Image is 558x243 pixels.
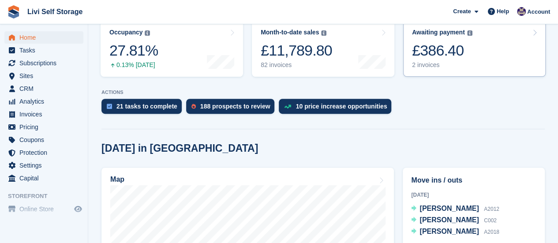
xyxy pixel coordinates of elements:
[261,61,332,69] div: 82 invoices
[497,7,509,16] span: Help
[109,29,142,36] div: Occupancy
[419,216,479,224] span: [PERSON_NAME]
[4,172,83,184] a: menu
[4,70,83,82] a: menu
[411,203,499,215] a: [PERSON_NAME] A2012
[411,215,496,226] a: [PERSON_NAME] C002
[484,229,499,235] span: A2018
[19,121,72,133] span: Pricing
[101,90,545,95] p: ACTIONS
[4,121,83,133] a: menu
[4,82,83,95] a: menu
[19,203,72,215] span: Online Store
[19,146,72,159] span: Protection
[110,176,124,183] h2: Map
[186,99,279,118] a: 188 prospects to review
[8,192,88,201] span: Storefront
[19,31,72,44] span: Home
[252,21,394,77] a: Month-to-date sales £11,789.80 82 invoices
[19,172,72,184] span: Capital
[4,159,83,172] a: menu
[4,108,83,120] a: menu
[4,95,83,108] a: menu
[4,146,83,159] a: menu
[101,21,243,77] a: Occupancy 27.81% 0.13% [DATE]
[411,226,499,238] a: [PERSON_NAME] A2018
[4,134,83,146] a: menu
[261,41,332,60] div: £11,789.80
[191,104,196,109] img: prospect-51fa495bee0391a8d652442698ab0144808aea92771e9ea1ae160a38d050c398.svg
[19,108,72,120] span: Invoices
[284,105,291,108] img: price_increase_opportunities-93ffe204e8149a01c8c9dc8f82e8f89637d9d84a8eef4429ea346261dce0b2c0.svg
[145,30,150,36] img: icon-info-grey-7440780725fd019a000dd9b08b2336e03edf1995a4989e88bcd33f0948082b44.svg
[4,44,83,56] a: menu
[101,99,186,118] a: 21 tasks to complete
[24,4,86,19] a: Livi Self Storage
[19,82,72,95] span: CRM
[412,29,465,36] div: Awaiting payment
[73,204,83,214] a: Preview store
[4,31,83,44] a: menu
[200,103,270,110] div: 188 prospects to review
[109,61,158,69] div: 0.13% [DATE]
[412,61,472,69] div: 2 invoices
[419,205,479,212] span: [PERSON_NAME]
[7,5,20,19] img: stora-icon-8386f47178a22dfd0bd8f6a31ec36ba5ce8667c1dd55bd0f319d3a0aa187defe.svg
[453,7,471,16] span: Create
[411,191,536,199] div: [DATE]
[116,103,177,110] div: 21 tasks to complete
[527,7,550,16] span: Account
[109,41,158,60] div: 27.81%
[419,228,479,235] span: [PERSON_NAME]
[19,57,72,69] span: Subscriptions
[296,103,387,110] div: 10 price increase opportunities
[484,206,499,212] span: A2012
[411,175,536,186] h2: Move ins / outs
[107,104,112,109] img: task-75834270c22a3079a89374b754ae025e5fb1db73e45f91037f5363f120a921f8.svg
[4,57,83,69] a: menu
[19,134,72,146] span: Coupons
[517,7,526,16] img: Jim
[19,159,72,172] span: Settings
[484,217,497,224] span: C002
[19,44,72,56] span: Tasks
[101,142,258,154] h2: [DATE] in [GEOGRAPHIC_DATA]
[412,41,472,60] div: £386.40
[4,203,83,215] a: menu
[403,21,546,77] a: Awaiting payment £386.40 2 invoices
[279,99,396,118] a: 10 price increase opportunities
[467,30,472,36] img: icon-info-grey-7440780725fd019a000dd9b08b2336e03edf1995a4989e88bcd33f0948082b44.svg
[321,30,326,36] img: icon-info-grey-7440780725fd019a000dd9b08b2336e03edf1995a4989e88bcd33f0948082b44.svg
[19,70,72,82] span: Sites
[261,29,319,36] div: Month-to-date sales
[19,95,72,108] span: Analytics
